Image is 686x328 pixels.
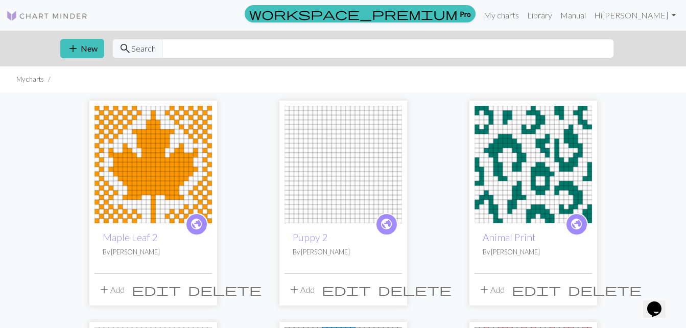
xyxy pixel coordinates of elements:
a: public [185,213,208,236]
a: Pro [245,5,476,22]
button: Delete [564,280,645,299]
a: Library [523,5,556,26]
span: edit [322,283,371,297]
span: Search [131,42,156,55]
button: Edit [318,280,374,299]
p: By [PERSON_NAME] [103,247,204,257]
iframe: chat widget [643,287,676,318]
a: Puppy 2 [293,231,327,243]
span: public [380,216,393,232]
button: Add [475,280,508,299]
i: public [190,214,203,235]
span: edit [512,283,561,297]
a: public [375,213,398,236]
li: My charts [16,75,44,84]
span: delete [188,283,262,297]
span: add [288,283,300,297]
a: public [565,213,588,236]
p: By [PERSON_NAME] [483,247,584,257]
span: edit [132,283,181,297]
a: Puppy 2 [285,158,402,168]
img: Logo [6,10,88,22]
i: Edit [322,284,371,296]
span: public [570,216,583,232]
button: Add [94,280,128,299]
i: public [380,214,393,235]
p: By [PERSON_NAME] [293,247,394,257]
img: Maple Leaf 2 [94,106,212,223]
button: Edit [128,280,184,299]
i: Edit [512,284,561,296]
span: public [190,216,203,232]
span: add [67,41,79,56]
i: public [570,214,583,235]
img: Puppy 2 [285,106,402,223]
a: Manual [556,5,590,26]
img: Animal Print [475,106,592,223]
a: Maple Leaf 2 [94,158,212,168]
span: add [98,283,110,297]
a: Maple Leaf 2 [103,231,157,243]
button: Add [285,280,318,299]
button: Delete [184,280,265,299]
a: Animal Print [483,231,536,243]
span: delete [378,283,452,297]
span: add [478,283,490,297]
a: Animal Print [475,158,592,168]
i: Edit [132,284,181,296]
span: workspace_premium [249,7,458,21]
span: search [119,41,131,56]
a: My charts [480,5,523,26]
a: Hi[PERSON_NAME] [590,5,680,26]
button: Edit [508,280,564,299]
button: New [60,39,104,58]
span: delete [568,283,642,297]
button: Delete [374,280,455,299]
